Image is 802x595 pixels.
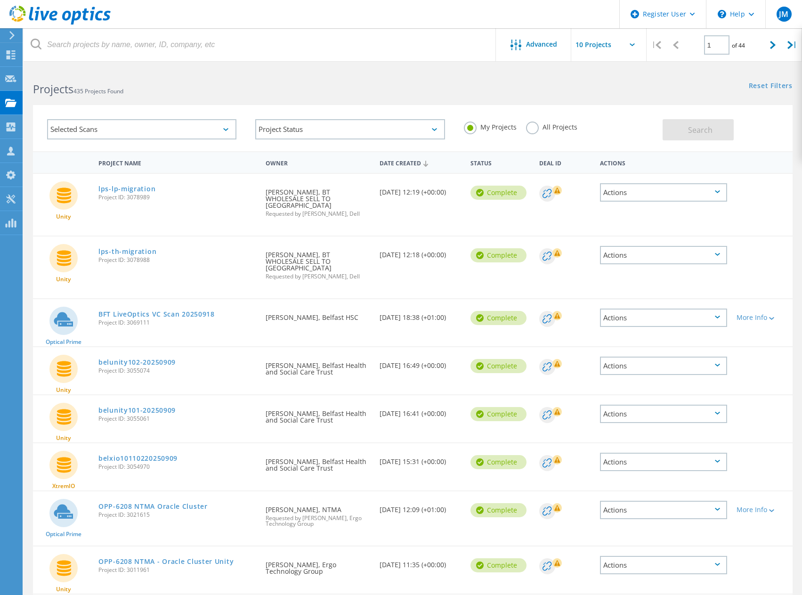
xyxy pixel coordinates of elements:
button: Search [663,119,734,140]
div: Actions [600,501,727,519]
b: Projects [33,82,73,97]
div: [DATE] 12:18 (+00:00) [375,236,466,268]
span: Requested by [PERSON_NAME], Ergo Technology Group [266,515,370,527]
div: [PERSON_NAME], BT WHOLESALE SELL TO [GEOGRAPHIC_DATA] [261,174,375,226]
div: Project Status [255,119,445,139]
div: Date Created [375,154,466,171]
div: Complete [470,455,527,469]
div: [PERSON_NAME], Belfast Health and Social Care Trust [261,395,375,433]
a: Reset Filters [749,82,793,90]
a: lps-th-migration [98,248,156,255]
span: 435 Projects Found [73,87,123,95]
div: Deal Id [535,154,595,171]
span: Unity [56,387,71,393]
a: OPP-6208 NTMA Oracle Cluster [98,503,208,510]
span: Project ID: 3054970 [98,464,256,470]
div: [DATE] 15:31 (+00:00) [375,443,466,474]
svg: \n [718,10,726,18]
span: JM [779,10,788,18]
div: Actions [595,154,732,171]
div: [DATE] 11:35 (+00:00) [375,546,466,578]
span: Project ID: 3078989 [98,195,256,200]
a: Live Optics Dashboard [9,20,111,26]
div: Actions [600,183,727,202]
div: Actions [600,556,727,574]
span: Search [688,125,713,135]
a: BFT LiveOptics VC Scan 20250918 [98,311,215,318]
div: Selected Scans [47,119,236,139]
div: [PERSON_NAME], BT WHOLESALE SELL TO [GEOGRAPHIC_DATA] [261,236,375,289]
div: Actions [600,357,727,375]
span: XtremIO [52,483,75,489]
a: belunity101-20250909 [98,407,176,414]
div: Complete [470,407,527,421]
div: [PERSON_NAME], Belfast Health and Social Care Trust [261,347,375,385]
div: [PERSON_NAME], Belfast HSC [261,299,375,330]
span: Project ID: 3021615 [98,512,256,518]
span: Unity [56,435,71,441]
div: [DATE] 12:19 (+00:00) [375,174,466,205]
label: My Projects [464,122,517,130]
span: Optical Prime [46,339,81,345]
span: Project ID: 3011961 [98,567,256,573]
div: More Info [737,506,788,513]
div: Complete [470,558,527,572]
div: [DATE] 12:09 (+01:00) [375,491,466,522]
div: Complete [470,248,527,262]
span: Project ID: 3055061 [98,416,256,422]
div: Complete [470,311,527,325]
span: Advanced [526,41,557,48]
div: [DATE] 16:49 (+00:00) [375,347,466,378]
span: Project ID: 3055074 [98,368,256,374]
div: [PERSON_NAME], NTMA [261,491,375,536]
span: Unity [56,277,71,282]
div: Actions [600,453,727,471]
div: Complete [470,503,527,517]
span: Unity [56,214,71,220]
div: Project Name [94,154,261,171]
div: [DATE] 18:38 (+01:00) [375,299,466,330]
span: of 44 [732,41,745,49]
div: Actions [600,246,727,264]
span: Requested by [PERSON_NAME], Dell [266,211,370,217]
div: [PERSON_NAME], Belfast Health and Social Care Trust [261,443,375,481]
a: OPP-6208 NTMA - Oracle Cluster Unity [98,558,234,565]
div: Complete [470,186,527,200]
input: Search projects by name, owner, ID, company, etc [24,28,496,61]
div: [PERSON_NAME], Ergo Technology Group [261,546,375,584]
span: Project ID: 3069111 [98,320,256,326]
a: lps-lp-migration [98,186,155,192]
div: | [783,28,802,62]
span: Optical Prime [46,531,81,537]
div: [DATE] 16:41 (+00:00) [375,395,466,426]
span: Unity [56,587,71,592]
div: More Info [737,314,788,321]
div: Actions [600,309,727,327]
div: Actions [600,405,727,423]
div: Complete [470,359,527,373]
div: Status [466,154,534,171]
div: | [647,28,666,62]
div: Owner [261,154,375,171]
label: All Projects [526,122,577,130]
span: Requested by [PERSON_NAME], Dell [266,274,370,279]
a: belxio10110220250909 [98,455,178,462]
span: Project ID: 3078988 [98,257,256,263]
a: belunity102-20250909 [98,359,176,366]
